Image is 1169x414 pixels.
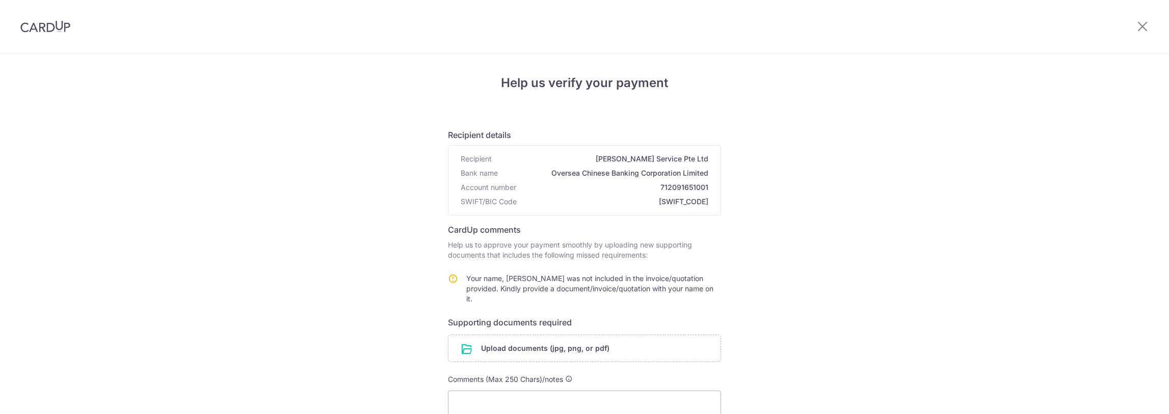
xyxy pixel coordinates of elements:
span: Oversea Chinese Banking Corporation Limited [502,168,708,178]
h6: Recipient details [448,129,721,141]
span: Comments (Max 250 Chars)/notes [448,375,563,383]
span: Account number [461,182,516,192]
h6: CardUp comments [448,224,721,236]
span: Recipient [461,154,492,164]
h6: Supporting documents required [448,316,721,328]
span: Your name, [PERSON_NAME] was not included in the invoice/quotation provided. Kindly provide a doc... [466,274,713,303]
div: Upload documents (jpg, png, or pdf) [448,335,721,362]
span: SWIFT/BIC Code [461,197,517,207]
h4: Help us verify your payment [448,74,721,92]
p: Help us to approve your payment smoothly by uploading new supporting documents that includes the ... [448,240,721,260]
span: Bank name [461,168,498,178]
span: 712091651001 [520,182,708,192]
span: [PERSON_NAME] Service Pte Ltd [496,154,708,164]
span: [SWIFT_CODE] [521,197,708,207]
img: CardUp [20,20,70,33]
